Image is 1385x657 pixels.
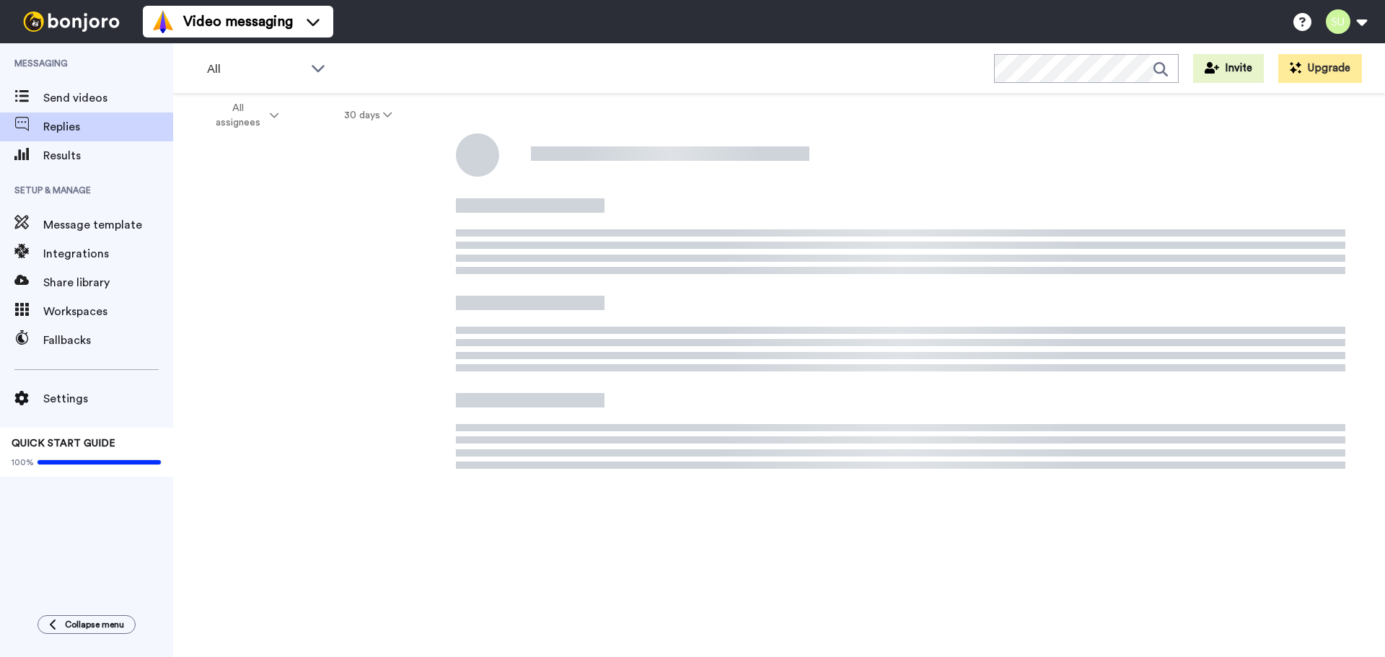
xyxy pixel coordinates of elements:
img: bj-logo-header-white.svg [17,12,126,32]
span: Results [43,147,173,164]
span: All [207,61,304,78]
button: Collapse menu [38,615,136,634]
span: 100% [12,457,34,468]
span: Settings [43,390,173,407]
span: Collapse menu [65,619,124,630]
span: Send videos [43,89,173,107]
span: Video messaging [183,12,293,32]
button: Invite [1193,54,1264,83]
span: Share library [43,274,173,291]
span: Workspaces [43,303,173,320]
span: Fallbacks [43,332,173,349]
button: 30 days [312,102,425,128]
img: vm-color.svg [151,10,175,33]
span: Integrations [43,245,173,263]
span: QUICK START GUIDE [12,438,115,449]
span: Message template [43,216,173,234]
button: Upgrade [1278,54,1362,83]
span: All assignees [208,101,267,130]
button: All assignees [176,95,312,136]
span: Replies [43,118,173,136]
